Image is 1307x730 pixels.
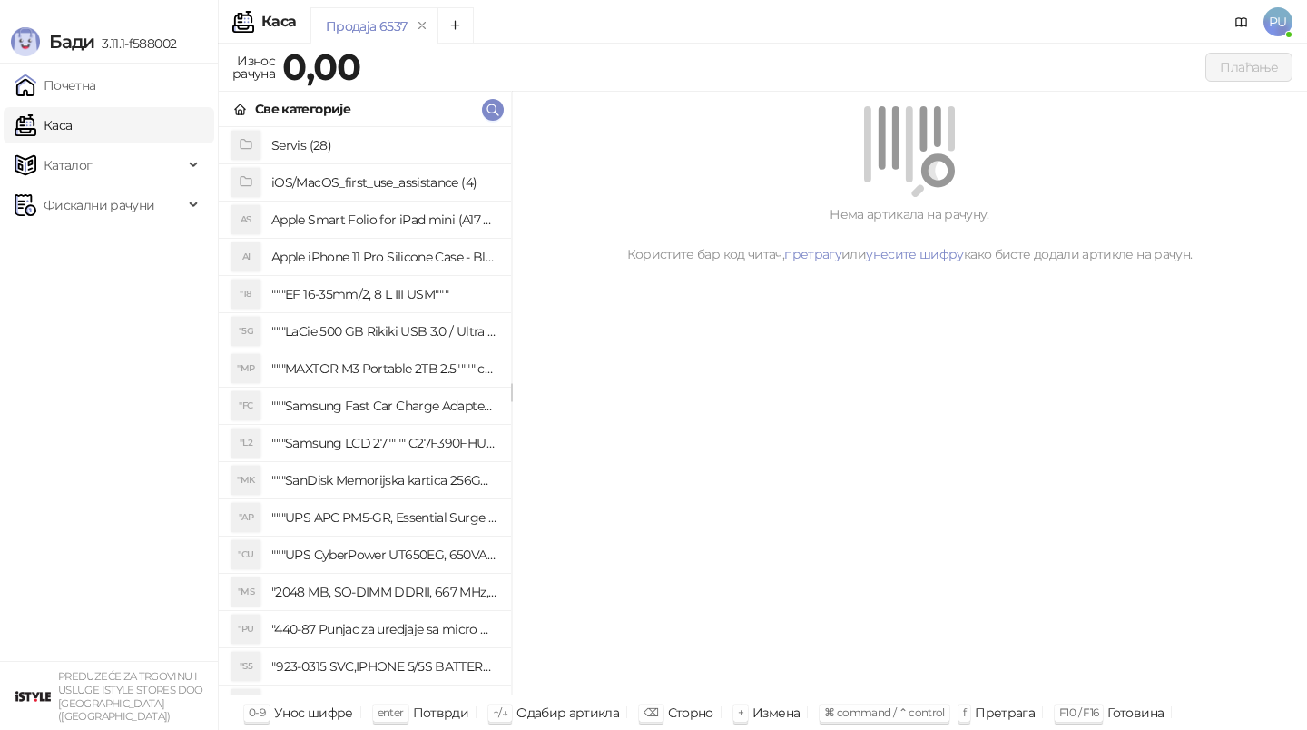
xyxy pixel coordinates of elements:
[271,466,496,495] h4: """SanDisk Memorijska kartica 256GB microSDXC sa SD adapterom SDSQXA1-256G-GN6MA - Extreme PLUS, ...
[255,99,350,119] div: Све категорије
[231,391,260,420] div: "FC
[11,27,40,56] img: Logo
[231,615,260,644] div: "PU
[219,127,511,695] div: grid
[271,391,496,420] h4: """Samsung Fast Car Charge Adapter, brzi auto punja_, boja crna"""
[1263,7,1292,36] span: PU
[413,701,469,725] div: Потврди
[44,147,93,183] span: Каталог
[271,652,496,681] h4: "923-0315 SVC,IPHONE 5/5S BATTERY REMOVAL TRAY Držač za iPhone sa kojim se otvara display
[231,577,260,607] div: "MS
[410,18,434,34] button: remove
[231,354,260,383] div: "MP
[249,705,265,719] span: 0-9
[752,701,800,725] div: Измена
[231,280,260,309] div: "18
[15,107,72,143] a: Каса
[231,242,260,271] div: AI
[271,577,496,607] h4: "2048 MB, SO-DIMM DDRII, 667 MHz, Napajanje 1,8 0,1 V, Latencija CL5"
[1107,701,1164,725] div: Готовина
[516,701,619,725] div: Одабир артикла
[437,7,474,44] button: Add tab
[261,15,296,29] div: Каса
[94,35,176,52] span: 3.11.1-f588002
[784,246,841,262] a: претрагу
[231,689,260,718] div: "SD
[644,705,658,719] span: ⌫
[271,540,496,569] h4: """UPS CyberPower UT650EG, 650VA/360W , line-int., s_uko, desktop"""
[231,429,260,458] div: "L2
[271,503,496,532] h4: """UPS APC PM5-GR, Essential Surge Arrest,5 utic_nica"""
[231,205,260,234] div: AS
[271,242,496,271] h4: Apple iPhone 11 Pro Silicone Case - Black
[15,67,96,104] a: Почетна
[44,187,154,223] span: Фискални рачуни
[738,705,743,719] span: +
[271,317,496,346] h4: """LaCie 500 GB Rikiki USB 3.0 / Ultra Compact & Resistant aluminum / USB 3.0 / 2.5"""""""
[274,701,353,725] div: Унос шифре
[824,705,945,719] span: ⌘ command / ⌃ control
[231,503,260,532] div: "AP
[271,689,496,718] h4: "923-0448 SVC,IPHONE,TOURQUE DRIVER KIT .65KGF- CM Šrafciger "
[49,31,94,53] span: Бади
[326,16,407,36] div: Продаја 6537
[963,705,966,719] span: f
[866,246,964,262] a: унесите шифру
[271,168,496,197] h4: iOS/MacOS_first_use_assistance (4)
[271,615,496,644] h4: "440-87 Punjac za uredjaje sa micro USB portom 4/1, Stand."
[231,466,260,495] div: "MK
[15,678,51,715] img: 64x64-companyLogo-77b92cf4-9946-4f36-9751-bf7bb5fd2c7d.png
[231,317,260,346] div: "5G
[271,429,496,458] h4: """Samsung LCD 27"""" C27F390FHUXEN"""
[1059,705,1098,719] span: F10 / F16
[58,670,203,723] small: PREDUZEĆE ZA TRGOVINU I USLUGE ISTYLE STORES DOO [GEOGRAPHIC_DATA] ([GEOGRAPHIC_DATA])
[271,131,496,160] h4: Servis (28)
[271,280,496,309] h4: """EF 16-35mm/2, 8 L III USM"""
[282,44,360,89] strong: 0,00
[378,705,404,719] span: enter
[534,204,1285,264] div: Нема артикала на рачуну. Користите бар код читач, или како бисте додали артикле на рачун.
[493,705,507,719] span: ↑/↓
[975,701,1035,725] div: Претрага
[231,652,260,681] div: "S5
[229,49,279,85] div: Износ рачуна
[1227,7,1256,36] a: Документација
[231,540,260,569] div: "CU
[271,205,496,234] h4: Apple Smart Folio for iPad mini (A17 Pro) - Sage
[668,701,713,725] div: Сторно
[271,354,496,383] h4: """MAXTOR M3 Portable 2TB 2.5"""" crni eksterni hard disk HX-M201TCB/GM"""
[1205,53,1292,82] button: Плаћање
